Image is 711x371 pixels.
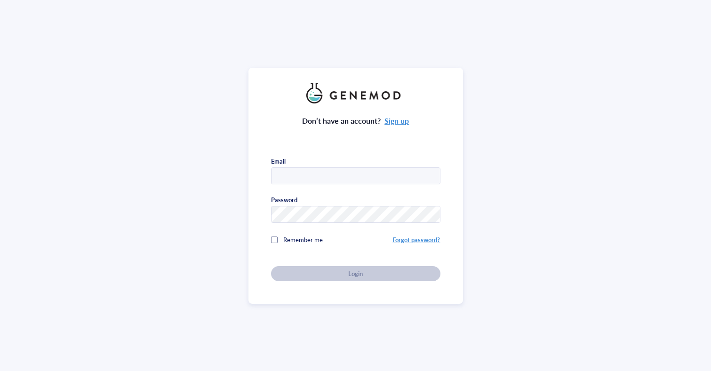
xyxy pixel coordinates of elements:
[384,115,409,126] a: Sign up
[392,235,440,244] a: Forgot password?
[271,196,297,204] div: Password
[271,157,286,166] div: Email
[302,115,409,127] div: Don’t have an account?
[306,83,405,103] img: genemod_logo_light-BcqUzbGq.png
[283,235,323,244] span: Remember me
